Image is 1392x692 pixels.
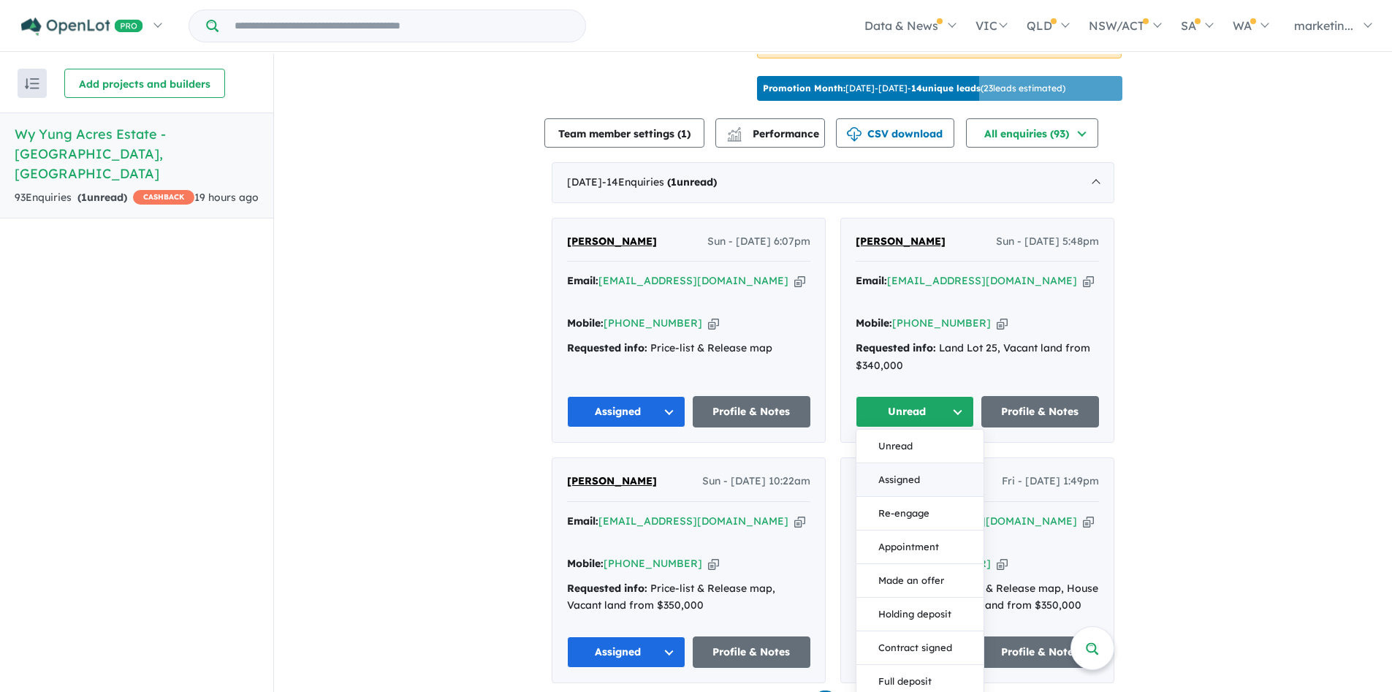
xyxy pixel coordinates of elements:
span: Sun - [DATE] 5:48pm [996,233,1099,251]
strong: Email: [856,274,887,287]
a: Profile & Notes [693,636,811,668]
button: Re-engage [856,497,984,531]
a: [PERSON_NAME] [567,233,657,251]
div: Land Lot 25, Vacant land from $340,000 [856,340,1099,375]
span: 1 [681,127,687,140]
strong: Mobile: [856,316,892,330]
a: Profile & Notes [981,396,1100,427]
button: Performance [715,118,825,148]
span: - 14 Enquir ies [602,175,717,189]
img: bar-chart.svg [727,132,742,141]
button: Copy [997,556,1008,571]
input: Try estate name, suburb, builder or developer [221,10,582,42]
button: Unread [856,430,984,463]
strong: Mobile: [567,316,604,330]
img: download icon [847,127,862,142]
img: sort.svg [25,78,39,89]
button: Copy [794,514,805,529]
div: [DATE] [552,162,1114,203]
div: Price-list & Release map [567,340,810,357]
button: All enquiries (93) [966,118,1098,148]
a: [EMAIL_ADDRESS][DOMAIN_NAME] [598,514,788,528]
button: Copy [708,556,719,571]
strong: ( unread) [77,191,127,204]
span: marketin... [1294,18,1353,33]
strong: Email: [567,514,598,528]
button: Team member settings (1) [544,118,704,148]
strong: Requested info: [567,341,647,354]
span: 1 [81,191,87,204]
strong: Email: [567,274,598,287]
a: [PHONE_NUMBER] [892,316,991,330]
button: Made an offer [856,564,984,598]
a: [PERSON_NAME] [856,233,946,251]
strong: Requested info: [856,341,936,354]
span: [PERSON_NAME] [856,235,946,248]
button: Copy [997,316,1008,331]
span: 19 hours ago [194,191,259,204]
a: Profile & Notes [981,636,1100,668]
b: 14 unique leads [911,83,981,94]
img: line-chart.svg [728,127,741,135]
span: [PERSON_NAME] [567,235,657,248]
button: Copy [794,273,805,289]
a: [PHONE_NUMBER] [604,557,702,570]
button: Contract signed [856,631,984,665]
button: Appointment [856,531,984,564]
a: [EMAIL_ADDRESS][DOMAIN_NAME] [598,274,788,287]
strong: Mobile: [567,557,604,570]
span: Fri - [DATE] 1:49pm [1002,473,1099,490]
button: Assigned [856,463,984,497]
a: [PHONE_NUMBER] [604,316,702,330]
button: Unread [856,396,974,427]
button: Assigned [567,396,685,427]
div: 93 Enquir ies [15,189,194,207]
span: [PERSON_NAME] [567,474,657,487]
button: CSV download [836,118,954,148]
span: Sun - [DATE] 6:07pm [707,233,810,251]
b: Promotion Month: [763,83,845,94]
a: [PERSON_NAME] [567,473,657,490]
button: Copy [1083,514,1094,529]
button: Assigned [567,636,685,668]
a: [EMAIL_ADDRESS][DOMAIN_NAME] [887,274,1077,287]
button: Copy [1083,273,1094,289]
span: CASHBACK [133,190,194,205]
button: Holding deposit [856,598,984,631]
span: Performance [729,127,819,140]
p: [DATE] - [DATE] - ( 23 leads estimated) [763,82,1065,95]
div: Price-list & Release map, Vacant land from $350,000 [567,580,810,615]
span: 1 [671,175,677,189]
button: Copy [708,316,719,331]
strong: Requested info: [567,582,647,595]
a: Profile & Notes [693,396,811,427]
button: Add projects and builders [64,69,225,98]
h5: Wy Yung Acres Estate - [GEOGRAPHIC_DATA] , [GEOGRAPHIC_DATA] [15,124,259,183]
strong: ( unread) [667,175,717,189]
span: Sun - [DATE] 10:22am [702,473,810,490]
img: Openlot PRO Logo White [21,18,143,36]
